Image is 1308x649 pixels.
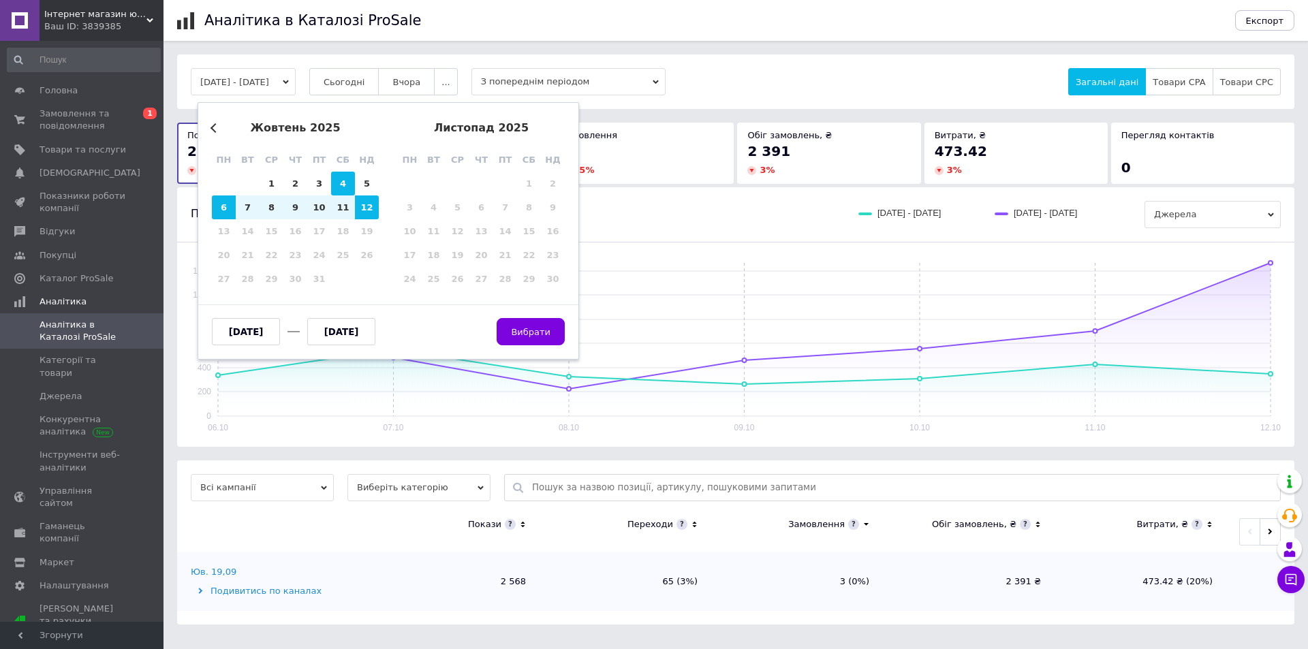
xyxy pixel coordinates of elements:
[208,423,228,432] text: 06.10
[44,8,146,20] span: Інтернет магазин ювелірних прикрас
[331,243,355,267] div: Not available субота, 25-е жовтня 2025 р.
[446,243,469,267] div: Not available середа, 19-е листопада 2025 р.
[398,243,422,267] div: Not available понеділок, 17-е листопада 2025 р.
[398,148,422,172] div: пн
[260,219,283,243] div: Not available середа, 15-е жовтня 2025 р.
[541,172,565,195] div: Not available неділя, 2-е листопада 2025 р.
[40,485,126,509] span: Управління сайтом
[561,130,617,140] span: Замовлення
[493,195,517,219] div: Not available п’ятниця, 7-е листопада 2025 р.
[324,77,365,87] span: Сьогодні
[1220,77,1273,87] span: Товари CPC
[40,225,75,238] span: Відгуки
[40,319,126,343] span: Аналітика в Каталозі ProSale
[1235,10,1295,31] button: Експорт
[212,122,379,134] div: жовтень 2025
[469,243,493,267] div: Not available четвер, 20-е листопада 2025 р.
[493,148,517,172] div: пт
[541,219,565,243] div: Not available неділя, 16-е листопада 2025 р.
[468,518,501,531] div: Покази
[1085,423,1105,432] text: 11.10
[331,195,355,219] div: Choose субота, 11-е жовтня 2025 р.
[422,243,446,267] div: Not available вівторок, 18-е листопада 2025 р.
[204,12,421,29] h1: Аналітика в Каталозі ProSale
[541,195,565,219] div: Not available неділя, 9-е листопада 2025 р.
[236,219,260,243] div: Not available вівторок, 14-е жовтня 2025 р.
[493,243,517,267] div: Not available п’ятниця, 21-е листопада 2025 р.
[307,219,331,243] div: Not available п’ятниця, 17-е жовтня 2025 р.
[198,363,211,373] text: 400
[760,165,775,175] span: 3 %
[1055,552,1226,611] td: 473.42 ₴ (20%)
[422,195,446,219] div: Not available вівторок, 4-е листопада 2025 р.
[422,148,446,172] div: вт
[469,195,493,219] div: Not available четвер, 6-е листопада 2025 р.
[383,423,403,432] text: 07.10
[947,165,962,175] span: 3 %
[541,267,565,291] div: Not available неділя, 30-е листопада 2025 р.
[1145,68,1213,95] button: Товари CPA
[398,172,565,291] div: month 2025-11
[212,267,236,291] div: Not available понеділок, 27-е жовтня 2025 р.
[446,148,469,172] div: ср
[493,219,517,243] div: Not available п’ятниця, 14-е листопада 2025 р.
[40,556,74,569] span: Маркет
[517,172,541,195] div: Not available субота, 1-е листопада 2025 р.
[212,172,379,291] div: month 2025-10
[883,552,1055,611] td: 2 391 ₴
[191,68,296,95] button: [DATE] - [DATE]
[398,267,422,291] div: Not available понеділок, 24-е листопада 2025 р.
[355,219,379,243] div: Not available неділя, 19-е жовтня 2025 р.
[398,195,422,219] div: Not available понеділок, 3-є листопада 2025 р.
[40,190,126,215] span: Показники роботи компанії
[497,318,565,345] button: Вибрати
[471,68,666,95] span: З попереднім періодом
[1144,201,1281,228] span: Джерела
[935,130,986,140] span: Витрати, ₴
[541,243,565,267] div: Not available неділя, 23-є листопада 2025 р.
[517,219,541,243] div: Not available субота, 15-е листопада 2025 р.
[40,84,78,97] span: Головна
[355,172,379,195] div: Choose неділя, 5-е жовтня 2025 р.
[734,423,754,432] text: 09.10
[446,195,469,219] div: Not available середа, 5-е листопада 2025 р.
[283,219,307,243] div: Not available четвер, 16-е жовтня 2025 р.
[517,195,541,219] div: Not available субота, 8-е листопада 2025 р.
[540,552,711,611] td: 65 (3%)
[206,411,211,421] text: 0
[211,123,220,133] button: Previous Month
[469,148,493,172] div: чт
[511,327,550,337] span: Вибрати
[517,148,541,172] div: сб
[368,552,540,611] td: 2 568
[260,172,283,195] div: Choose середа, 1-е жовтня 2025 р.
[143,108,157,119] span: 1
[747,143,790,159] span: 2 391
[212,148,236,172] div: пн
[198,387,211,396] text: 200
[307,195,331,219] div: Choose п’ятниця, 10-е жовтня 2025 р.
[40,167,140,179] span: [DEMOGRAPHIC_DATA]
[40,272,113,285] span: Каталог ProSale
[283,195,307,219] div: Choose четвер, 9-е жовтня 2025 р.
[559,423,579,432] text: 08.10
[1153,77,1205,87] span: Товари CPA
[932,518,1016,531] div: Обіг замовлень, ₴
[788,518,845,531] div: Замовлення
[935,143,987,159] span: 473.42
[1076,77,1138,87] span: Загальні дані
[711,552,883,611] td: 3 (0%)
[434,68,457,95] button: ...
[283,267,307,291] div: Not available четвер, 30-е жовтня 2025 р.
[40,520,126,545] span: Гаманець компанії
[307,267,331,291] div: Not available п’ятниця, 31-е жовтня 2025 р.
[398,219,422,243] div: Not available понеділок, 10-е листопада 2025 р.
[307,243,331,267] div: Not available п’ятниця, 24-е жовтня 2025 р.
[309,68,379,95] button: Сьогодні
[627,518,673,531] div: Переходи
[283,148,307,172] div: чт
[236,243,260,267] div: Not available вівторок, 21-е жовтня 2025 р.
[331,172,355,195] div: Choose субота, 4-е жовтня 2025 р.
[44,20,163,33] div: Ваш ID: 3839385
[446,267,469,291] div: Not available середа, 26-е листопада 2025 р.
